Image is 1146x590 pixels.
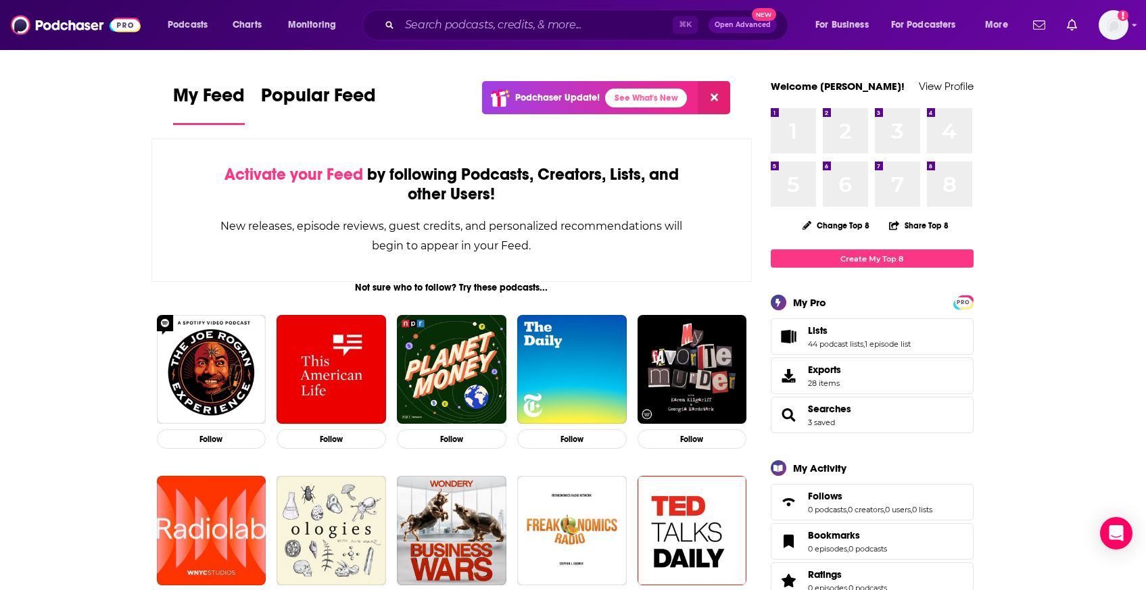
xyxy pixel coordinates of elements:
p: Podchaser Update! [515,92,600,103]
span: , [847,544,849,554]
span: Ratings [808,568,842,581]
img: The Joe Rogan Experience [157,315,266,424]
a: Follows [808,490,932,502]
a: See What's New [605,89,687,107]
button: Share Top 8 [888,212,949,239]
img: User Profile [1099,10,1128,40]
span: , [884,505,885,514]
span: Monitoring [288,16,336,34]
span: Searches [771,397,974,433]
a: Lists [775,327,803,346]
button: Show profile menu [1099,10,1128,40]
a: Lists [808,324,911,337]
a: 0 podcasts [808,505,846,514]
span: PRO [955,297,972,308]
a: Bookmarks [808,529,887,541]
a: Bookmarks [775,532,803,551]
a: Exports [771,358,974,394]
span: Exports [808,364,841,376]
img: Ologies with Alie Ward [277,476,386,585]
a: Popular Feed [261,84,376,125]
a: Ratings [775,571,803,590]
a: 0 users [885,505,911,514]
a: PRO [955,297,972,307]
a: Follows [775,493,803,512]
div: Open Intercom Messenger [1100,517,1132,549]
span: 28 items [808,378,841,388]
button: Follow [638,429,747,449]
img: Radiolab [157,476,266,585]
img: Business Wars [397,476,506,585]
a: Ratings [808,568,887,581]
input: Search podcasts, credits, & more... [400,14,673,36]
span: Follows [808,490,842,502]
a: 3 saved [808,418,835,427]
a: 1 episode list [865,339,911,349]
span: , [911,505,912,514]
span: Lists [771,318,974,355]
a: View Profile [919,80,974,93]
a: Charts [224,14,270,36]
span: Podcasts [168,16,208,34]
button: open menu [976,14,1025,36]
span: ⌘ K [673,16,698,34]
a: Show notifications dropdown [1061,14,1082,36]
span: More [985,16,1008,34]
a: TED Talks Daily [638,476,747,585]
span: My Feed [173,84,245,115]
a: 0 creators [848,505,884,514]
span: Open Advanced [715,22,771,28]
div: New releases, episode reviews, guest credits, and personalized recommendations will begin to appe... [220,216,684,255]
a: 0 episodes [808,544,847,554]
span: Charts [233,16,262,34]
div: Not sure who to follow? Try these podcasts... [151,282,753,293]
span: For Podcasters [891,16,956,34]
span: Bookmarks [771,523,974,560]
a: Searches [775,405,803,424]
button: Follow [157,429,266,449]
button: Open AdvancedNew [709,17,777,33]
a: Searches [808,403,851,415]
button: Follow [517,429,627,449]
img: This American Life [277,315,386,424]
button: Follow [397,429,506,449]
a: 0 podcasts [849,544,887,554]
img: Freakonomics Radio [517,476,627,585]
svg: Add a profile image [1118,10,1128,21]
span: Bookmarks [808,529,860,541]
a: 44 podcast lists [808,339,863,349]
button: Change Top 8 [794,217,878,234]
button: open menu [158,14,225,36]
span: New [752,8,776,21]
div: by following Podcasts, Creators, Lists, and other Users! [220,165,684,204]
button: open menu [882,14,976,36]
img: The Daily [517,315,627,424]
div: Search podcasts, credits, & more... [375,9,801,41]
div: My Activity [793,462,846,474]
div: My Pro [793,296,826,309]
span: Popular Feed [261,84,376,115]
span: Activate your Feed [224,164,363,185]
img: Podchaser - Follow, Share and Rate Podcasts [11,12,141,38]
a: My Feed [173,84,245,125]
button: Follow [277,429,386,449]
span: Logged in as ereardon [1099,10,1128,40]
img: My Favorite Murder with Karen Kilgariff and Georgia Hardstark [638,315,747,424]
button: open menu [806,14,886,36]
button: open menu [279,14,354,36]
span: Lists [808,324,828,337]
span: For Business [815,16,869,34]
span: Exports [775,366,803,385]
img: Planet Money [397,315,506,424]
